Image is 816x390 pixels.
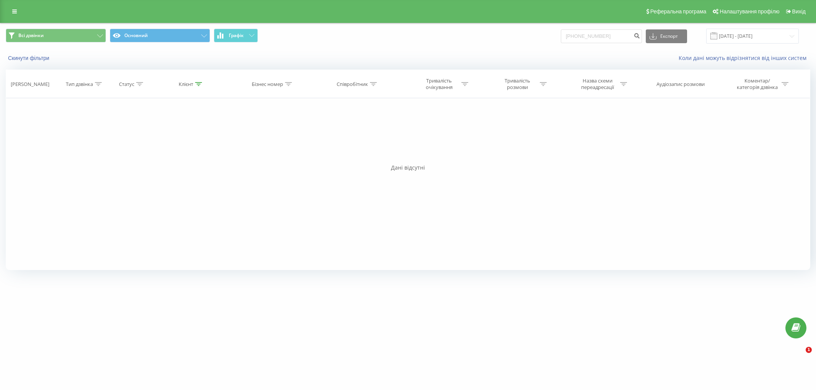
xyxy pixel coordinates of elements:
button: Графік [214,29,258,42]
div: Клієнт [179,81,193,87]
span: Вихід [792,8,806,15]
div: [PERSON_NAME] [11,81,49,87]
span: Всі дзвінки [18,32,44,39]
div: Аудіозапис розмови [656,81,705,87]
a: Коли дані можуть відрізнятися вiд інших систем [679,54,810,61]
div: Тривалість очікування [419,78,459,91]
span: Налаштування профілю [720,8,779,15]
button: Експорт [646,29,687,43]
div: Співробітник [337,81,368,87]
div: Коментар/категорія дзвінка [735,78,780,91]
span: 1 [806,347,812,353]
div: Тип дзвінка [66,81,93,87]
span: Графік [229,33,244,38]
button: Всі дзвінки [6,29,106,42]
span: Реферальна програма [650,8,707,15]
div: Дані відсутні [6,164,810,172]
iframe: Intercom live chat [790,347,808,365]
div: Бізнес номер [252,81,283,87]
div: Назва схеми переадресації [577,78,618,91]
input: Пошук за номером [561,29,642,43]
div: Тривалість розмови [497,78,538,91]
div: Статус [119,81,134,87]
button: Скинути фільтри [6,55,53,61]
button: Основний [110,29,210,42]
